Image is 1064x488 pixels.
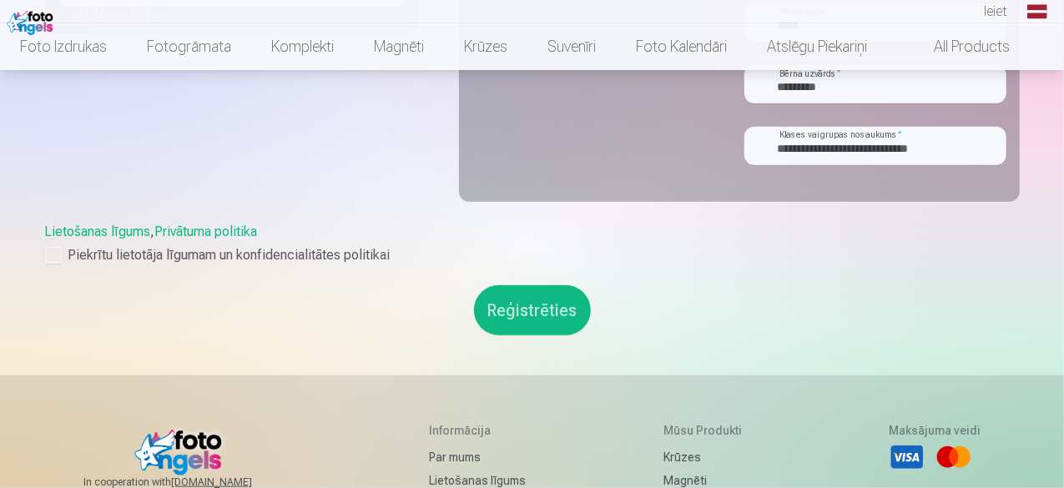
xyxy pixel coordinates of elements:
a: Lietošanas līgums [45,224,151,239]
h5: Mūsu produkti [663,422,751,439]
label: Piekrītu lietotāja līgumam un konfidencialitātes politikai [45,245,1020,265]
a: Fotogrāmata [127,23,251,70]
h5: Informācija [430,422,527,439]
a: Atslēgu piekariņi [747,23,887,70]
a: Krūzes [663,445,751,469]
li: Mastercard [935,439,972,475]
a: Krūzes [444,23,527,70]
li: Visa [889,439,925,475]
a: Privātuma politika [155,224,258,239]
a: Foto kalendāri [616,23,747,70]
img: /fa1 [7,7,58,35]
div: , [45,222,1020,265]
h5: Maksājuma veidi [889,422,981,439]
a: Par mums [430,445,527,469]
button: Reģistrēties [474,285,591,335]
a: Magnēti [354,23,444,70]
a: All products [887,23,1030,70]
a: Suvenīri [527,23,616,70]
a: Komplekti [251,23,354,70]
